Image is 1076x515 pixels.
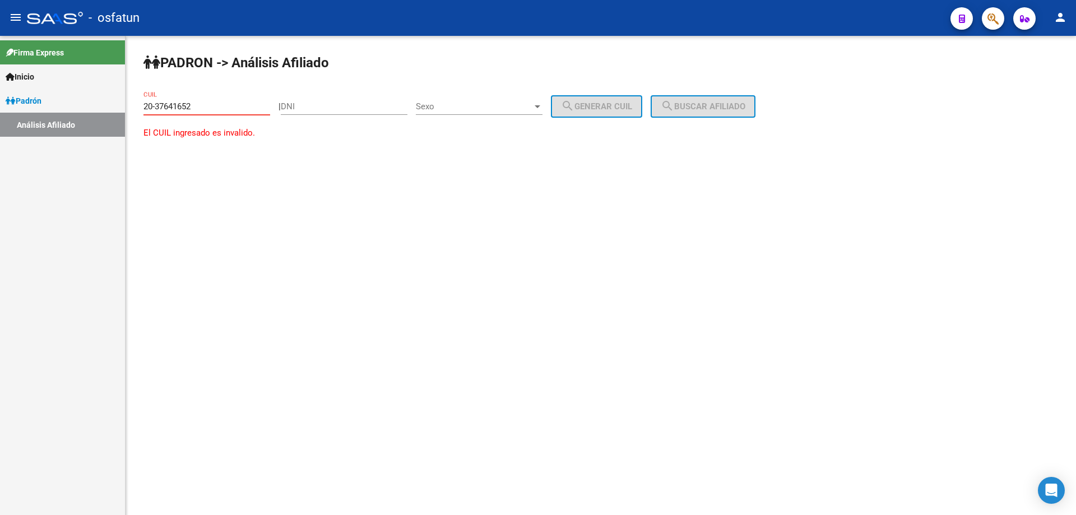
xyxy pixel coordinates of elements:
div: Open Intercom Messenger [1038,477,1065,504]
span: Firma Express [6,47,64,59]
span: Inicio [6,71,34,83]
span: Sexo [416,101,532,112]
span: El CUIL ingresado es invalido. [143,128,255,138]
span: Generar CUIL [561,101,632,112]
mat-icon: menu [9,11,22,24]
button: Generar CUIL [551,95,642,118]
mat-icon: person [1054,11,1067,24]
span: Padrón [6,95,41,107]
mat-icon: search [661,99,674,113]
span: - osfatun [89,6,140,30]
span: Buscar afiliado [661,101,745,112]
button: Buscar afiliado [651,95,755,118]
div: | [279,101,651,112]
strong: PADRON -> Análisis Afiliado [143,55,329,71]
mat-icon: search [561,99,574,113]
